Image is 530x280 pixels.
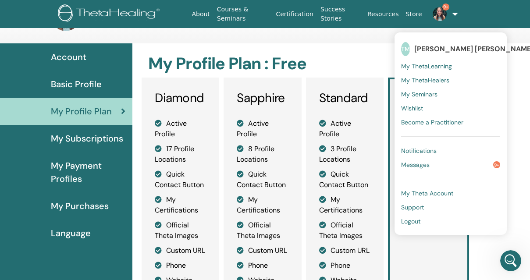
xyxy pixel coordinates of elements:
[7,132,144,160] div: Sure thing! ThetaHealing will be back in 2 hours.Operator • Just now
[9,187,167,194] div: Waiting for a teammate
[401,158,500,172] a: Messages9+
[237,91,288,106] h3: Sapphire
[96,106,168,126] div: Talk to a person 👤
[25,5,39,19] div: Profile image for ThetaHealing
[319,260,370,271] li: Phone
[237,169,288,190] li: Quick Contact Button
[14,162,67,167] div: Operator • Just now
[401,118,463,126] span: Become a Practitioner
[27,49,168,71] a: More in the Help Center
[401,217,420,225] span: Logout
[364,6,402,22] a: Resources
[401,101,500,115] a: Wishlist
[155,118,206,139] li: Active Profile
[51,105,112,118] span: My Profile Plan
[155,144,206,165] li: 17 Profile Locations
[493,161,500,168] span: 9+
[319,245,370,256] li: Custom URL
[401,147,437,155] span: Notifications
[7,195,168,209] textarea: Message…
[14,138,137,155] div: Sure thing! ThetaHealing will be back in 2 hours.
[49,187,56,194] div: Profile image for ThetaHealing
[402,6,426,22] a: Store
[58,4,163,24] img: logo.png
[6,4,22,20] button: go back
[401,189,453,197] span: My Theta Account
[42,213,49,220] button: Upload attachment
[401,90,438,98] span: My Seminars
[272,6,317,22] a: Certification
[155,260,206,271] li: Phone
[60,56,143,64] span: More in the Help Center
[237,144,288,165] li: 8 Profile Locations
[401,200,500,214] a: Support
[50,11,94,20] p: Back in 2 hours
[51,227,91,240] span: Language
[51,159,125,185] span: My Payment Profiles
[401,73,500,87] a: My ThetaHealers
[319,144,370,165] li: 3 Profile Locations
[401,59,500,73] a: My ThetaLearning
[155,91,206,106] h3: Diamond
[500,250,521,271] iframe: Intercom live chat
[401,144,500,158] a: Notifications
[401,104,423,112] span: Wishlist
[7,106,168,133] div: TASHA says…
[433,7,447,21] img: default.jpg
[442,4,449,11] span: 9+
[188,6,213,22] a: About
[150,209,164,223] button: Send a message…
[237,118,288,139] li: Active Profile
[103,112,161,121] div: Talk to a person 👤
[51,199,109,213] span: My Purchases
[154,4,170,19] div: Close
[36,25,145,41] strong: Why can't I log in? Where is my user name?
[14,213,21,220] button: Emoji picker
[401,39,500,59] a: TM[PERSON_NAME] [PERSON_NAME]
[401,161,430,169] span: Messages
[148,54,467,74] h2: My Profile Plan : Free
[7,132,168,179] div: Operator says…
[401,42,410,56] span: TM
[43,4,89,11] h1: ThetaHealing
[237,260,288,271] li: Phone
[51,132,123,145] span: My Subscriptions
[401,87,500,101] a: My Seminars
[319,91,370,106] h3: Standard
[155,245,206,256] li: Custom URL
[237,245,288,256] li: Custom URL
[401,62,452,70] span: My ThetaLearning
[28,213,35,220] button: Gif picker
[319,195,370,216] li: My Certifications
[317,1,364,27] a: Success Stories
[155,169,206,190] li: Quick Contact Button
[401,214,500,228] a: Logout
[14,77,137,94] div: Did that answer help, or are you looking for something else?
[237,220,288,241] li: Official Theta Images
[7,72,168,106] div: Operator says…
[137,4,154,20] button: Home
[319,169,370,190] li: Quick Contact Button
[319,118,370,139] li: Active Profile
[401,186,500,200] a: My Theta Account
[401,76,449,84] span: My ThetaHealers
[51,50,86,64] span: Account
[155,195,206,216] li: My Certifications
[319,220,370,241] li: Official Theta Images
[51,78,102,91] span: Basic Profile
[401,203,424,211] span: Support
[395,32,507,235] ul: 9+
[237,195,288,216] li: My Certifications
[7,72,144,99] div: Did that answer help, or are you looking for something else?
[27,17,168,49] div: Why can't I log in? Where is my user name?
[155,220,206,241] li: Official Theta Images
[213,1,273,27] a: Courses & Seminars
[401,115,500,129] a: Become a Practitioner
